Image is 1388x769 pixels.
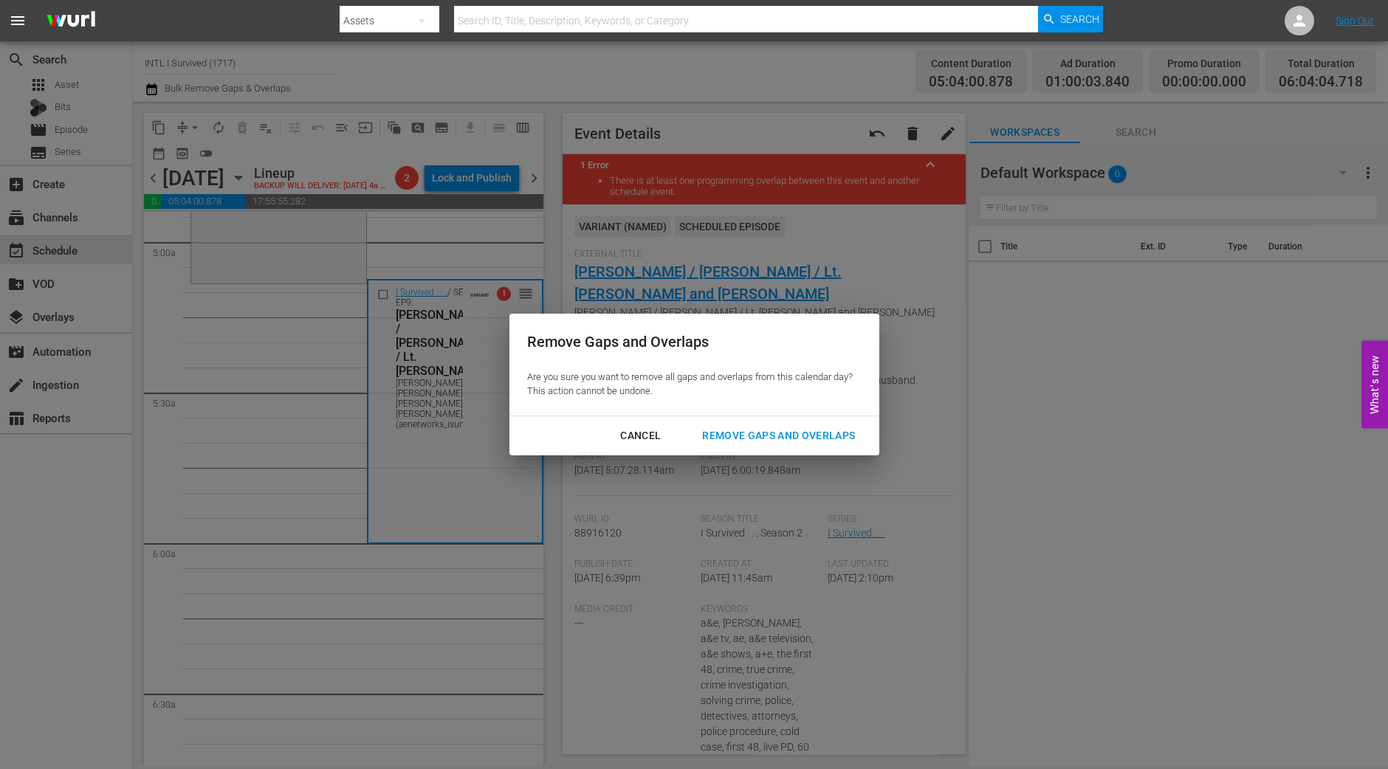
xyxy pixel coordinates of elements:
p: This action cannot be undone. [527,384,853,399]
button: Open Feedback Widget [1361,341,1388,429]
a: Sign Out [1336,15,1374,27]
div: Cancel [608,427,673,445]
button: Cancel [602,422,678,449]
img: ans4CAIJ8jUAAAAAAAAAAAAAAAAAAAAAAAAgQb4GAAAAAAAAAAAAAAAAAAAAAAAAJMjXAAAAAAAAAAAAAAAAAAAAAAAAgAT5G... [35,4,106,38]
span: Search [1060,6,1099,32]
div: Remove Gaps and Overlaps [527,331,853,353]
p: Are you sure you want to remove all gaps and overlaps from this calendar day? [527,370,853,384]
span: menu [9,12,27,30]
button: Remove Gaps and Overlaps [684,422,873,449]
div: Remove Gaps and Overlaps [690,427,867,445]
